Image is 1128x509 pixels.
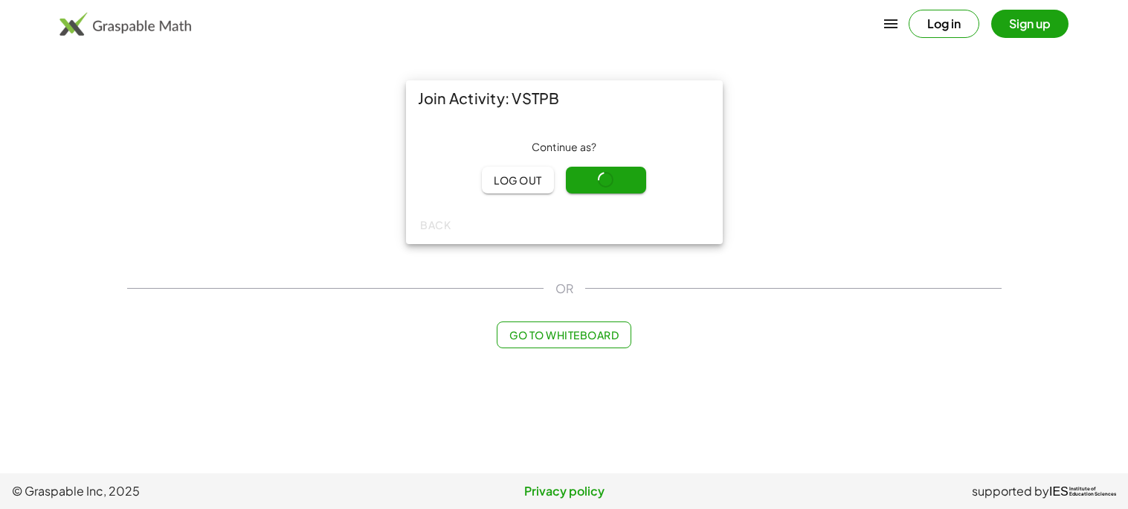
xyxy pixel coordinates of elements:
[1049,484,1069,499] span: IES
[972,482,1049,500] span: supported by
[482,167,554,193] button: Log out
[1049,482,1116,500] a: IESInstitute ofEducation Sciences
[991,10,1069,38] button: Sign up
[380,482,748,500] a: Privacy policy
[497,321,631,348] button: Go to Whiteboard
[12,482,380,500] span: © Graspable Inc, 2025
[406,80,723,116] div: Join Activity: VSTPB
[909,10,979,38] button: Log in
[494,173,542,187] span: Log out
[1069,487,1116,497] span: Institute of Education Sciences
[555,280,573,298] span: OR
[509,328,619,342] span: Go to Whiteboard
[418,140,711,155] div: Continue as ?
